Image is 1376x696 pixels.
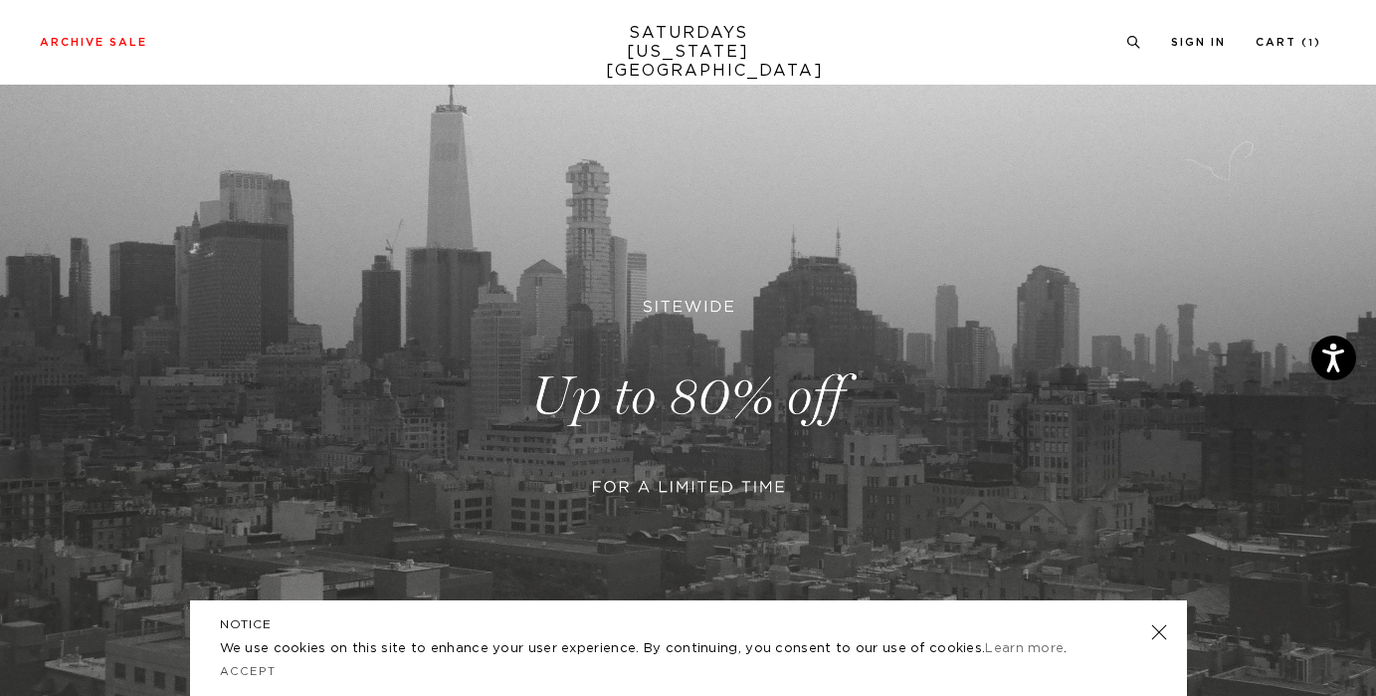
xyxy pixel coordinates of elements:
a: Accept [220,666,278,677]
p: We use cookies on this site to enhance your user experience. By continuing, you consent to our us... [220,639,1086,659]
a: Learn more [985,642,1064,655]
small: 1 [1308,39,1314,48]
a: Archive Sale [40,37,147,48]
a: Sign In [1171,37,1226,48]
h5: NOTICE [220,615,1157,633]
a: Cart (1) [1256,37,1321,48]
a: SATURDAYS[US_STATE][GEOGRAPHIC_DATA] [606,24,770,81]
